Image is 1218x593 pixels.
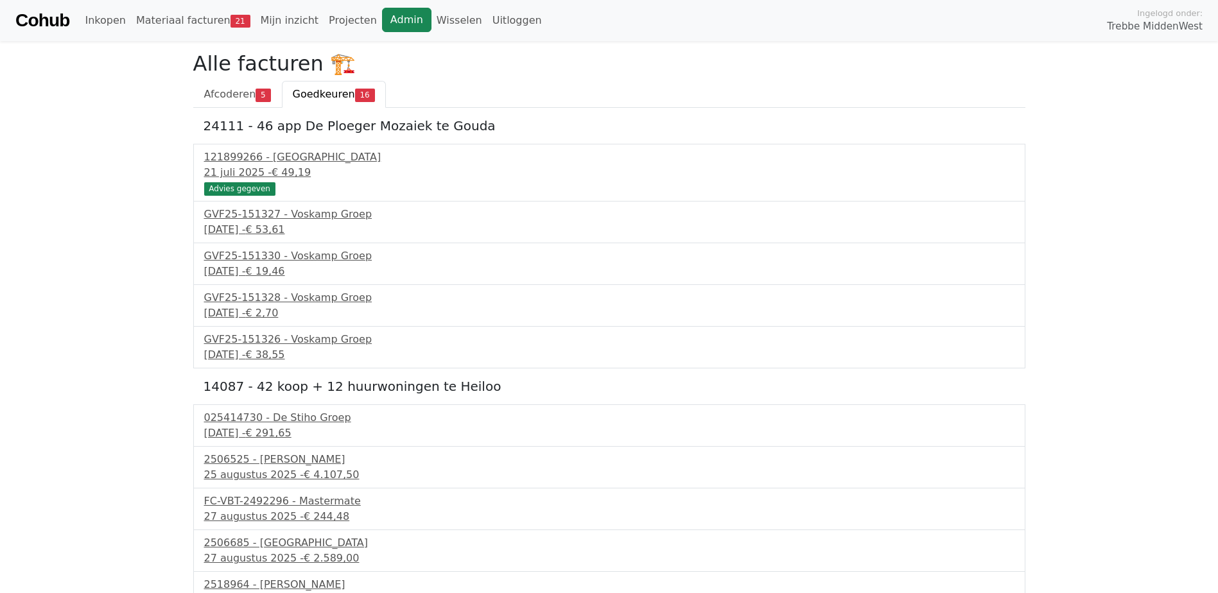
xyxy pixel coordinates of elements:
[324,8,382,33] a: Projecten
[204,150,1014,194] a: 121899266 - [GEOGRAPHIC_DATA]21 juli 2025 -€ 49,19 Advies gegeven
[487,8,547,33] a: Uitloggen
[245,348,284,361] span: € 38,55
[204,332,1014,363] a: GVF25-151326 - Voskamp Groep[DATE] -€ 38,55
[193,51,1025,76] h2: Alle facturen 🏗️
[204,182,275,195] div: Advies gegeven
[204,165,1014,180] div: 21 juli 2025 -
[204,551,1014,566] div: 27 augustus 2025 -
[204,509,1014,524] div: 27 augustus 2025 -
[304,552,360,564] span: € 2.589,00
[204,452,1014,483] a: 2506525 - [PERSON_NAME]25 augustus 2025 -€ 4.107,50
[256,8,324,33] a: Mijn inzicht
[204,379,1015,394] h5: 14087 - 42 koop + 12 huurwoningen te Heiloo
[1107,19,1203,34] span: Trebbe MiddenWest
[204,248,1014,264] div: GVF25-151330 - Voskamp Groep
[204,410,1014,441] a: 025414730 - De Stiho Groep[DATE] -€ 291,65
[15,5,69,36] a: Cohub
[245,223,284,236] span: € 53,61
[204,207,1014,237] a: GVF25-151327 - Voskamp Groep[DATE] -€ 53,61
[204,222,1014,237] div: [DATE] -
[304,468,360,481] span: € 4.107,50
[382,8,431,32] a: Admin
[245,427,291,439] span: € 291,65
[355,89,375,101] span: 16
[256,89,270,101] span: 5
[204,264,1014,279] div: [DATE] -
[204,118,1015,133] h5: 24111 - 46 app De Ploeger Mozaiek te Gouda
[80,8,130,33] a: Inkopen
[204,332,1014,347] div: GVF25-151326 - Voskamp Groep
[204,577,1014,592] div: 2518964 - [PERSON_NAME]
[131,8,256,33] a: Materiaal facturen21
[204,410,1014,425] div: 025414730 - De Stiho Groep
[231,15,250,28] span: 21
[204,150,1014,165] div: 121899266 - [GEOGRAPHIC_DATA]
[204,467,1014,483] div: 25 augustus 2025 -
[204,425,1014,441] div: [DATE] -
[204,347,1014,363] div: [DATE] -
[1137,7,1203,19] span: Ingelogd onder:
[204,290,1014,305] div: GVF25-151328 - Voskamp Groep
[193,81,282,108] a: Afcoderen5
[204,494,1014,524] a: FC-VBT-2492296 - Mastermate27 augustus 2025 -€ 244,48
[304,510,349,522] span: € 244,48
[204,207,1014,222] div: GVF25-151327 - Voskamp Groep
[293,88,355,100] span: Goedkeuren
[204,290,1014,321] a: GVF25-151328 - Voskamp Groep[DATE] -€ 2,70
[204,535,1014,551] div: 2506685 - [GEOGRAPHIC_DATA]
[431,8,487,33] a: Wisselen
[204,305,1014,321] div: [DATE] -
[245,307,278,319] span: € 2,70
[282,81,386,108] a: Goedkeuren16
[204,494,1014,509] div: FC-VBT-2492296 - Mastermate
[204,535,1014,566] a: 2506685 - [GEOGRAPHIC_DATA]27 augustus 2025 -€ 2.589,00
[204,248,1014,279] a: GVF25-151330 - Voskamp Groep[DATE] -€ 19,46
[272,166,311,178] span: € 49,19
[204,88,256,100] span: Afcoderen
[245,265,284,277] span: € 19,46
[204,452,1014,467] div: 2506525 - [PERSON_NAME]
